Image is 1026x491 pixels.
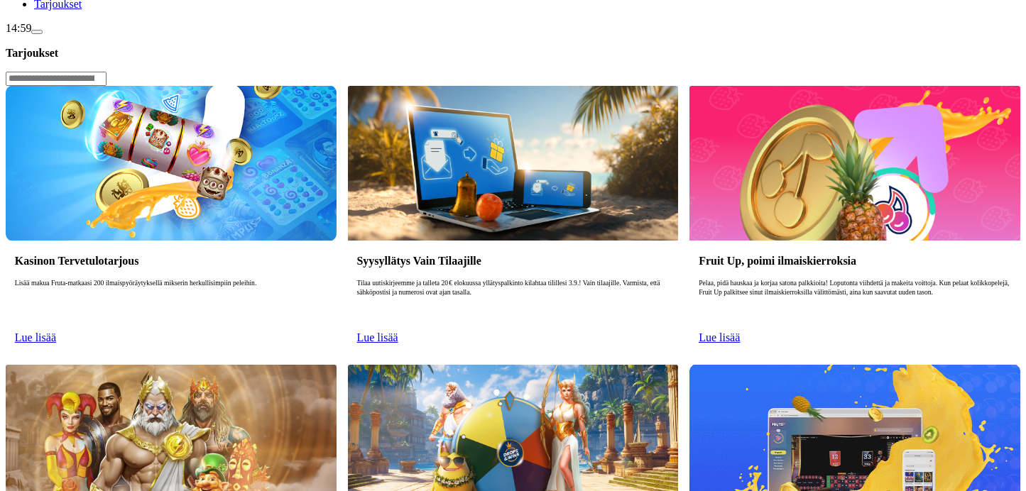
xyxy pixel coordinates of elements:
img: Fruit Up, poimi ilmaiskierroksia [689,86,1020,240]
h3: Tarjoukset [6,46,1020,60]
p: Tilaa uutiskirjeemme ja talleta 20 € elokuussa yllätyspalkinto kilahtaa tilillesi 3.9.! Vain tila... [356,279,669,324]
input: Search [6,72,107,86]
p: Pelaa, pidä hauskaa ja korjaa satona palkkioita! Loputonta viihdettä ja makeita voittoja. Kun pel... [699,279,1011,324]
h3: Kasinon Tervetulotarjous [15,254,327,267]
a: Lue lisää [15,331,56,343]
img: Syysyllätys Vain Tilaajille [348,86,679,240]
img: Kasinon Tervetulotarjous [6,86,337,240]
h3: Fruit Up, poimi ilmaiskierroksia [699,254,1011,267]
span: 14:59 [6,22,31,34]
h3: Syysyllätys Vain Tilaajille [356,254,669,267]
button: menu [31,30,43,34]
a: Lue lisää [356,331,398,343]
p: Lisää makua Fruta-matkaasi 200 ilmaispyöräytyksellä mikserin herkullisimpiin peleihin. [15,279,327,324]
a: Lue lisää [699,331,740,343]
